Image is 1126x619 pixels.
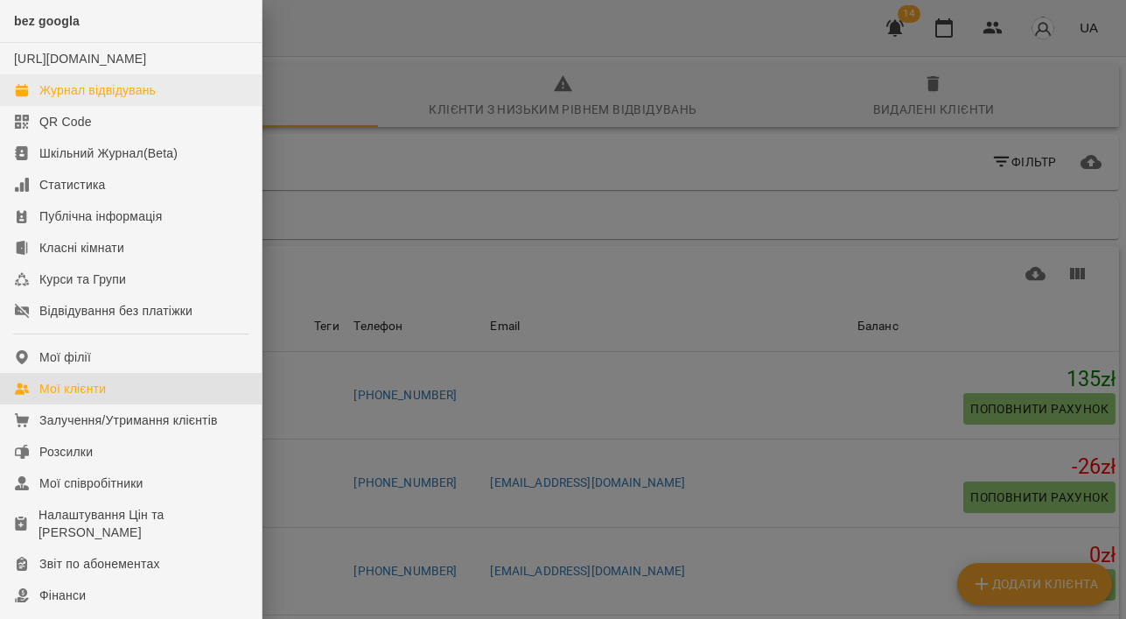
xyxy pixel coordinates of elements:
div: Відвідування без платіжки [39,302,192,320]
div: Налаштування Цін та [PERSON_NAME] [38,506,248,541]
div: Курси та Групи [39,271,126,288]
div: Залучення/Утримання клієнтів [39,411,218,429]
div: Класні кімнати [39,239,124,257]
div: Мої клієнти [39,380,106,397]
div: Статистика [39,176,106,193]
div: Мої філії [39,348,91,366]
div: Мої співробітники [39,475,143,492]
div: Журнал відвідувань [39,81,156,99]
span: bez googla [14,14,80,28]
div: Звіт по абонементах [39,555,160,573]
div: QR Code [39,113,92,130]
div: Фінанси [39,587,86,604]
div: Публічна інформація [39,208,162,225]
a: [URL][DOMAIN_NAME] [14,52,146,66]
div: Шкільний Журнал(Beta) [39,144,178,162]
div: Розсилки [39,443,93,461]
